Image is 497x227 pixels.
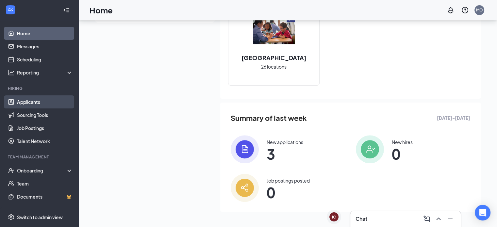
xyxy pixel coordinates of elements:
span: [DATE] - [DATE] [437,114,470,122]
a: Job Postings [17,122,73,135]
svg: Notifications [447,6,455,14]
img: Sylvan Learning Center [253,9,295,51]
div: Reporting [17,69,73,76]
span: 3 [267,148,303,160]
div: IC [332,214,336,220]
span: Summary of last week [231,112,307,124]
svg: UserCheck [8,167,14,174]
div: Switch to admin view [17,214,63,220]
svg: Minimize [446,215,454,223]
button: Minimize [445,214,456,224]
a: Sourcing Tools [17,108,73,122]
div: Job postings posted [267,177,310,184]
img: icon [356,135,384,163]
img: icon [231,174,259,202]
svg: WorkstreamLogo [7,7,14,13]
a: Messages [17,40,73,53]
div: Open Intercom Messenger [475,205,490,220]
a: Scheduling [17,53,73,66]
a: Applicants [17,95,73,108]
a: Team [17,177,73,190]
div: New applications [267,139,303,145]
svg: Settings [8,214,14,220]
span: 0 [392,148,413,160]
h2: [GEOGRAPHIC_DATA] [235,54,313,62]
svg: Analysis [8,69,14,76]
div: Team Management [8,154,72,160]
span: 26 locations [261,63,287,70]
span: 0 [267,186,310,198]
a: Talent Network [17,135,73,148]
button: ChevronUp [433,214,444,224]
svg: QuestionInfo [461,6,469,14]
h1: Home [90,5,113,16]
a: Home [17,27,73,40]
svg: ChevronUp [435,215,442,223]
button: ComposeMessage [422,214,432,224]
div: Hiring [8,86,72,91]
img: icon [231,135,259,163]
svg: Collapse [63,7,70,13]
a: DocumentsCrown [17,190,73,203]
div: MO [476,7,483,13]
div: Onboarding [17,167,67,174]
a: SurveysCrown [17,203,73,216]
h3: Chat [356,215,367,222]
div: New hires [392,139,413,145]
svg: ComposeMessage [423,215,431,223]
